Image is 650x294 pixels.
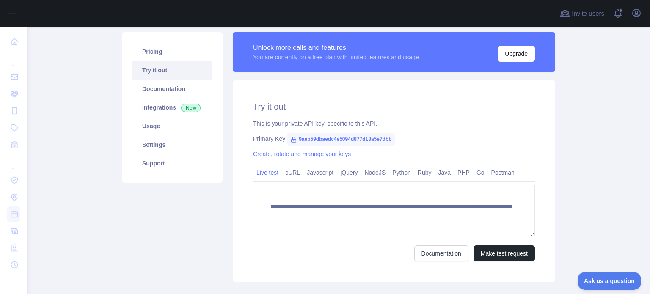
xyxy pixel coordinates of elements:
a: Go [473,166,488,179]
a: Try it out [132,61,212,80]
a: Python [389,166,414,179]
div: Primary Key: [253,135,535,143]
span: 9aeb59dbaedc4e5094d877d18a5e7dbb [287,133,395,146]
a: NodeJS [361,166,389,179]
div: ... [7,51,20,68]
h2: Try it out [253,101,535,113]
a: Settings [132,135,212,154]
div: ... [7,154,20,171]
a: Postman [488,166,518,179]
a: Usage [132,117,212,135]
a: cURL [282,166,303,179]
button: Make test request [474,245,535,261]
a: Java [435,166,454,179]
a: Ruby [414,166,435,179]
a: Javascript [303,166,337,179]
a: Live test [253,166,282,179]
a: Create, rotate and manage your keys [253,151,351,157]
button: Upgrade [498,46,535,62]
button: Invite users [558,7,606,20]
div: You are currently on a free plan with limited features and usage [253,53,419,61]
a: Documentation [414,245,468,261]
a: Documentation [132,80,212,98]
span: Invite users [572,9,604,19]
div: Unlock more calls and features [253,43,419,53]
a: Support [132,154,212,173]
span: New [181,104,201,112]
a: jQuery [337,166,361,179]
div: ... [7,274,20,291]
iframe: Toggle Customer Support [578,272,642,290]
a: Integrations New [132,98,212,117]
a: PHP [454,166,473,179]
a: Pricing [132,42,212,61]
div: This is your private API key, specific to this API. [253,119,535,128]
